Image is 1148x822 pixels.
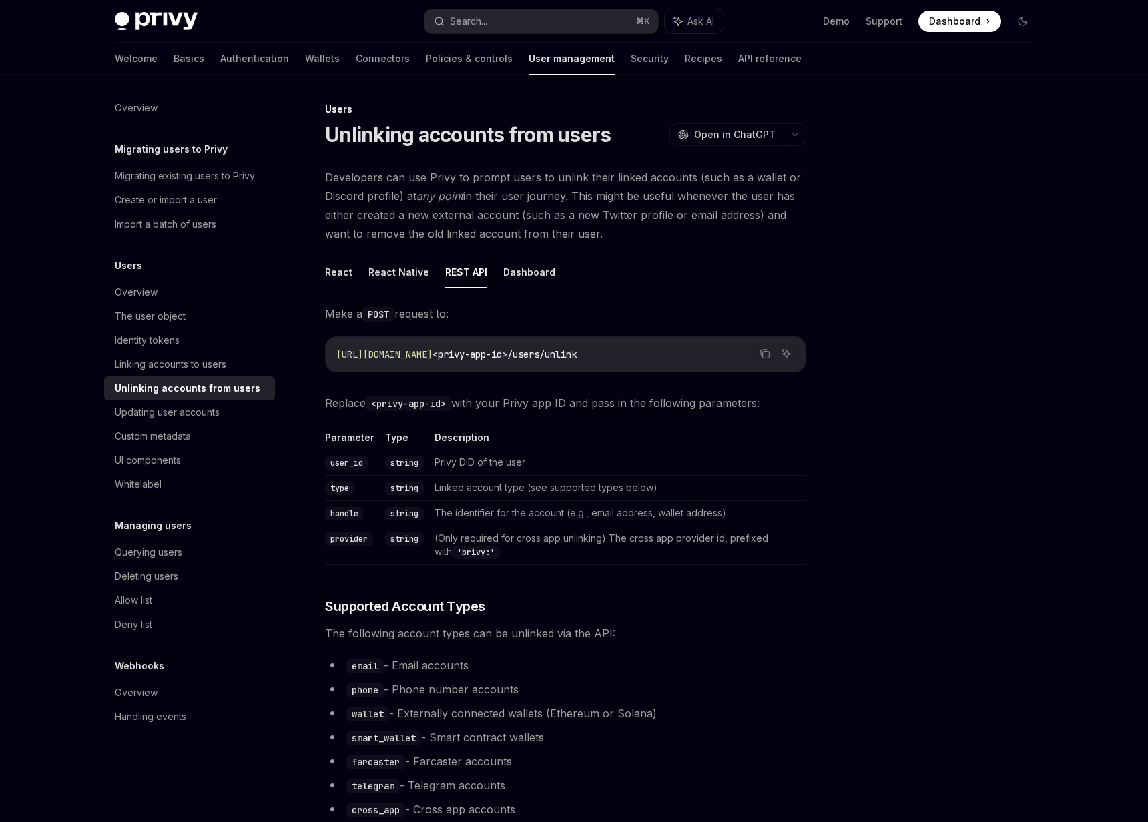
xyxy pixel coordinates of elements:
div: Create or import a user [115,192,217,208]
button: REST API [445,256,487,288]
li: - Smart contract wallets [325,728,806,747]
button: Open in ChatGPT [669,123,784,146]
code: provider [325,532,373,546]
h1: Unlinking accounts from users [325,123,611,147]
td: Privy DID of the user [429,450,806,476]
a: Import a batch of users [104,212,275,236]
code: smart_wallet [346,731,421,745]
a: Migrating existing users to Privy [104,164,275,188]
div: Whitelabel [115,476,162,492]
a: Deleting users [104,564,275,588]
code: email [346,659,384,673]
span: ⌘ K [636,16,650,27]
th: Type [380,431,429,450]
div: Import a batch of users [115,216,216,232]
div: Overview [115,685,158,701]
div: Search... [450,13,487,29]
div: Handling events [115,709,186,725]
code: handle [325,507,364,520]
span: The following account types can be unlinked via the API: [325,624,806,643]
span: Make a request to: [325,304,806,323]
code: wallet [346,707,389,721]
a: Demo [823,15,850,28]
div: Allow list [115,592,152,608]
a: Connectors [356,43,410,75]
a: Policies & controls [426,43,513,75]
a: Recipes [685,43,722,75]
button: React [325,256,352,288]
td: Linked account type (see supported types below) [429,476,806,501]
code: string [385,532,424,546]
div: Users [325,103,806,116]
a: Updating user accounts [104,400,275,424]
a: Handling events [104,705,275,729]
h5: Webhooks [115,658,164,674]
code: cross_app [346,803,405,817]
li: - Email accounts [325,656,806,675]
span: Replace with your Privy app ID and pass in the following parameters: [325,394,806,412]
li: - Telegram accounts [325,776,806,795]
a: Overview [104,96,275,120]
a: Deny list [104,612,275,637]
a: Allow list [104,588,275,612]
button: React Native [368,256,429,288]
code: string [385,507,424,520]
a: Support [866,15,902,28]
th: Description [429,431,806,450]
div: Linking accounts to users [115,356,226,372]
code: user_id [325,456,368,470]
a: Security [631,43,669,75]
button: Search...⌘K [424,9,658,33]
h5: Managing users [115,518,192,534]
a: The user object [104,304,275,328]
img: dark logo [115,12,198,31]
div: The user object [115,308,186,324]
code: POST [362,307,394,322]
div: Updating user accounts [115,404,220,420]
div: UI components [115,452,181,468]
div: Unlinking accounts from users [115,380,260,396]
th: Parameter [325,431,380,450]
div: Deleting users [115,568,178,584]
code: 'privy:' [452,546,500,559]
div: Deny list [115,616,152,633]
button: Copy the contents from the code block [756,345,774,362]
a: User management [529,43,615,75]
div: Migrating existing users to Privy [115,168,255,184]
td: The identifier for the account (e.g., email address, wallet address) [429,501,806,526]
div: Custom metadata [115,428,191,444]
button: Toggle dark mode [1012,11,1033,32]
a: API reference [738,43,802,75]
li: - Externally connected wallets (Ethereum or Solana) [325,704,806,723]
a: Identity tokens [104,328,275,352]
a: Unlinking accounts from users [104,376,275,400]
a: Wallets [305,43,340,75]
code: telegram [346,779,400,793]
div: Overview [115,284,158,300]
code: type [325,482,354,495]
code: string [385,482,424,495]
a: Create or import a user [104,188,275,212]
div: Querying users [115,544,182,560]
div: Identity tokens [115,332,180,348]
em: any point [416,189,463,203]
button: Ask AI [778,345,795,362]
td: (Only required for cross app unlinking) The cross app provider id, prefixed with [429,526,806,565]
code: <privy-app-id> [366,396,451,411]
a: UI components [104,448,275,472]
h5: Users [115,258,142,274]
span: Developers can use Privy to prompt users to unlink their linked accounts (such as a wallet or Dis... [325,168,806,243]
li: - Cross app accounts [325,800,806,819]
a: Custom metadata [104,424,275,448]
a: Overview [104,280,275,304]
button: Dashboard [503,256,555,288]
li: - Farcaster accounts [325,752,806,771]
span: <privy-app-id>/users/unlink [433,348,577,360]
a: Authentication [220,43,289,75]
div: Overview [115,100,158,116]
code: string [385,456,424,470]
a: Dashboard [918,11,1001,32]
a: Linking accounts to users [104,352,275,376]
a: Basics [174,43,204,75]
a: Querying users [104,540,275,564]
